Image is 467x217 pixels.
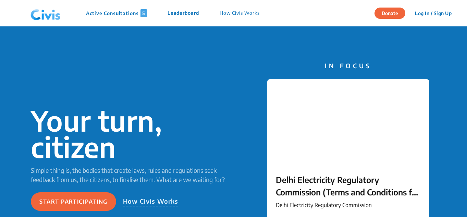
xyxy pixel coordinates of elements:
[276,173,421,198] p: Delhi Electricity Regulatory Commission (Terms and Conditions for Determination of Tariff) (Secon...
[86,9,147,17] p: Active Consultations
[123,196,179,206] p: How Civis Works
[31,107,234,160] p: Your turn, citizen
[374,8,405,19] button: Donate
[31,166,234,184] p: Simple thing is, the bodies that create laws, rules and regulations seek feedback from us, the ci...
[168,9,199,17] p: Leaderboard
[31,192,116,211] button: Start participating
[374,9,410,16] a: Donate
[28,3,63,24] img: navlogo.png
[220,9,260,17] p: How Civis Works
[276,201,421,209] p: Delhi Electricity Regulatory Commission
[140,9,147,17] span: 5
[267,61,429,70] p: IN FOCUS
[410,8,456,19] button: Log In / Sign Up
